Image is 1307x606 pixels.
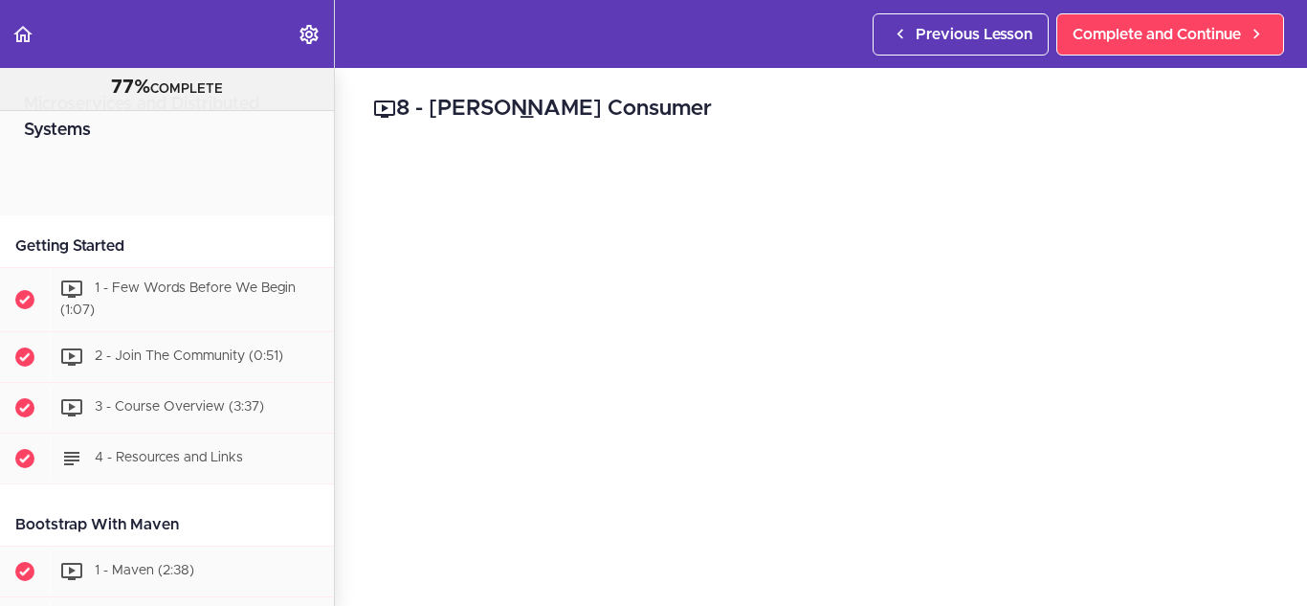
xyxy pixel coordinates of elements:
[95,400,264,414] span: 3 - Course Overview (3:37)
[24,76,310,101] div: COMPLETE
[111,78,150,97] span: 77%
[60,281,296,317] span: 1 - Few Words Before We Begin (1:07)
[95,451,243,464] span: 4 - Resources and Links
[298,23,321,46] svg: Settings Menu
[1056,13,1284,56] a: Complete and Continue
[11,23,34,46] svg: Back to course curriculum
[916,23,1032,46] span: Previous Lesson
[873,13,1049,56] a: Previous Lesson
[1073,23,1241,46] span: Complete and Continue
[95,349,283,363] span: 2 - Join The Community (0:51)
[373,93,1269,125] h2: 8 - [PERSON_NAME] Consumer
[95,564,194,577] span: 1 - Maven (2:38)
